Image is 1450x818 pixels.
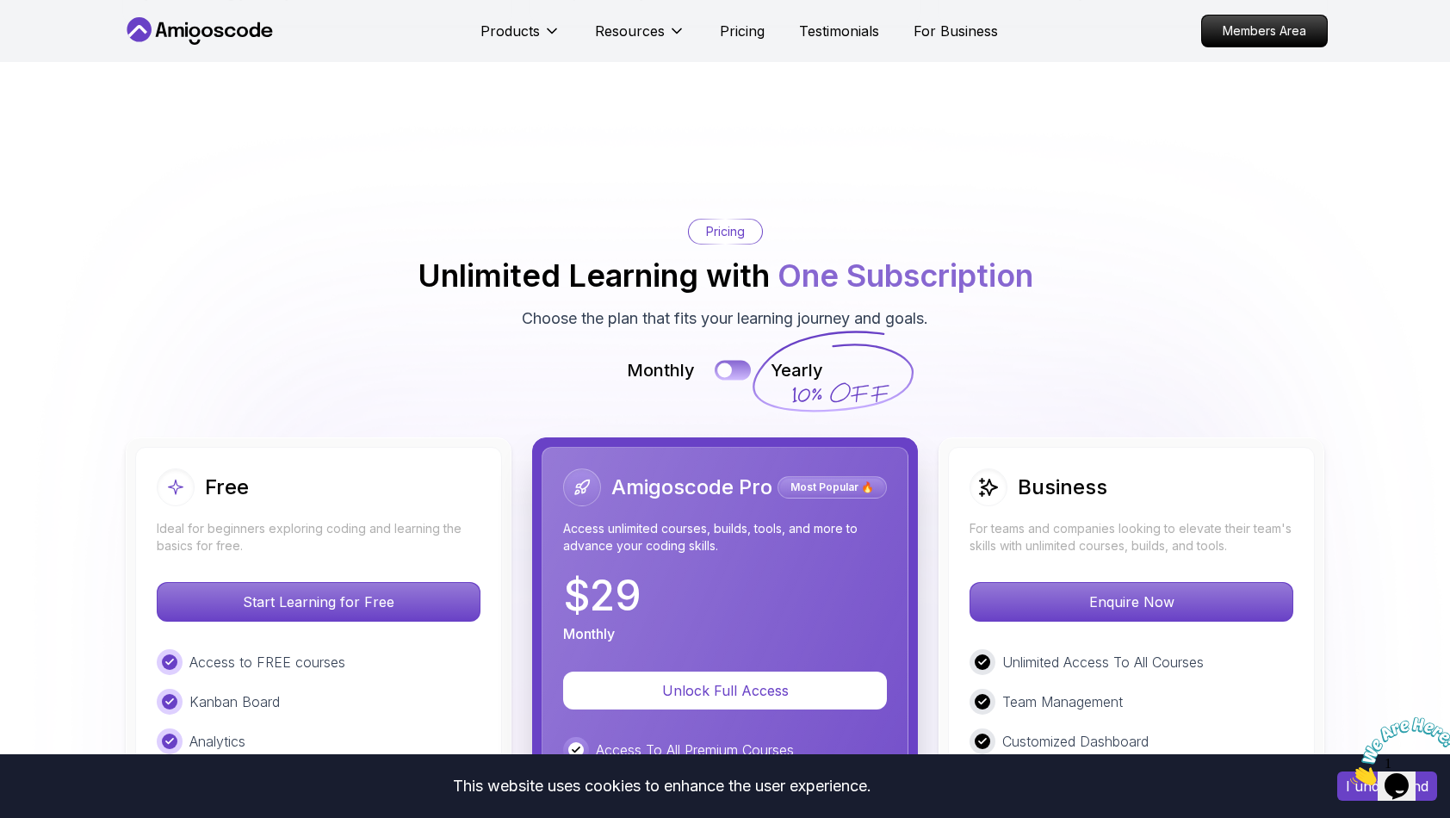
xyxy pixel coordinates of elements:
p: Products [480,21,540,41]
iframe: chat widget [1343,710,1450,792]
a: Members Area [1201,15,1328,47]
button: Unlock Full Access [563,672,887,710]
p: Kanban Board [189,691,280,712]
a: Pricing [720,21,765,41]
p: Unlimited Access To All Courses [1002,652,1204,672]
p: Members Area [1202,15,1327,46]
img: Chat attention grabber [7,7,114,75]
h2: Business [1018,474,1107,501]
p: Pricing [706,223,745,240]
p: Resources [595,21,665,41]
button: Start Learning for Free [157,582,480,622]
p: $ 29 [563,575,641,617]
button: Products [480,21,561,55]
p: Team Management [1002,691,1123,712]
a: Start Learning for Free [157,593,480,610]
a: Unlock Full Access [563,682,887,699]
div: This website uses cookies to enhance the user experience. [13,767,1311,805]
p: Access to FREE courses [189,652,345,672]
p: Monthly [627,358,695,382]
h2: Amigoscode Pro [611,474,772,501]
p: Monthly [563,623,615,644]
span: 1 [7,7,14,22]
a: Testimonials [799,21,879,41]
button: Resources [595,21,685,55]
p: Enquire Now [970,583,1292,621]
p: Most Popular 🔥 [780,479,884,496]
p: For teams and companies looking to elevate their team's skills with unlimited courses, builds, an... [970,520,1293,555]
p: Access To All Premium Courses [596,740,794,760]
span: One Subscription [778,257,1033,294]
p: Customized Dashboard [1002,731,1149,752]
h2: Free [205,474,249,501]
h2: Unlimited Learning with [418,258,1033,293]
a: Enquire Now [970,593,1293,610]
p: Access unlimited courses, builds, tools, and more to advance your coding skills. [563,520,887,555]
p: Ideal for beginners exploring coding and learning the basics for free. [157,520,480,555]
p: Choose the plan that fits your learning journey and goals. [522,307,928,331]
p: Start Learning for Free [158,583,480,621]
a: For Business [914,21,998,41]
button: Accept cookies [1337,772,1437,801]
p: Analytics [189,731,245,752]
button: Enquire Now [970,582,1293,622]
p: Unlock Full Access [584,680,866,701]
